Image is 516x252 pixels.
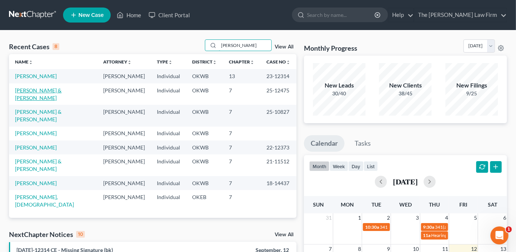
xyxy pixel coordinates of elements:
a: The [PERSON_NAME] Law Firm [414,8,507,22]
td: [PERSON_NAME] [97,140,151,154]
td: Individual [151,83,186,105]
i: unfold_more [212,60,217,65]
td: 21-11512 [260,154,296,176]
td: [PERSON_NAME] [97,127,151,140]
span: 1 [506,226,512,232]
td: 22-12373 [260,140,296,154]
div: NextChapter Notices [9,230,85,239]
a: [PERSON_NAME] & [PERSON_NAME] [15,109,62,122]
td: 7 [223,105,260,126]
a: Calendar [304,135,345,152]
td: [PERSON_NAME] [97,83,151,105]
td: 7 [223,176,260,190]
button: list [364,161,378,171]
button: month [309,161,329,171]
input: Search by name... [219,40,271,51]
a: Home [113,8,145,22]
i: unfold_more [127,60,132,65]
div: 9/25 [445,90,498,97]
span: 10:30a [365,224,379,230]
input: Search by name... [307,8,376,22]
td: OKWB [186,83,223,105]
div: 8 [53,43,59,50]
td: 25-10827 [260,105,296,126]
span: New Case [78,12,104,18]
h2: [DATE] [393,178,418,186]
div: 10 [76,231,85,238]
span: Wed [399,201,412,208]
div: 30/40 [313,90,366,97]
a: Attorneyunfold_more [103,59,132,65]
i: unfold_more [168,60,173,65]
td: OKWB [186,105,223,126]
div: New Filings [445,81,498,90]
td: OKWB [186,69,223,83]
div: New Leads [313,81,366,90]
a: Client Portal [145,8,194,22]
td: Individual [151,105,186,126]
button: day [348,161,364,171]
h3: Monthly Progress [304,44,357,53]
td: Individual [151,190,186,211]
a: View All [275,232,293,237]
span: Sun [313,201,324,208]
span: Sat [488,201,497,208]
div: Recent Cases [9,42,59,51]
i: unfold_more [29,60,33,65]
a: View All [275,44,293,50]
span: 9:30a [423,224,435,230]
a: [PERSON_NAME] [15,130,57,136]
span: 4 [444,213,449,222]
i: unfold_more [286,60,290,65]
td: Individual [151,127,186,140]
td: [PERSON_NAME] [97,69,151,83]
td: OKEB [186,190,223,211]
td: OKWB [186,127,223,140]
span: 11a [423,232,431,238]
div: New Clients [379,81,432,90]
a: Nameunfold_more [15,59,33,65]
td: 7 [223,83,260,105]
td: [PERSON_NAME] [97,154,151,176]
td: Individual [151,69,186,83]
td: 7 [223,154,260,176]
td: 25-12475 [260,83,296,105]
td: 13 [223,69,260,83]
td: 7 [223,190,260,211]
td: 23-12314 [260,69,296,83]
a: Tasks [348,135,378,152]
i: unfold_more [250,60,254,65]
span: 6 [502,213,507,222]
span: Mon [341,201,354,208]
span: Fri [459,201,467,208]
td: OKWB [186,140,223,154]
button: week [329,161,348,171]
td: 7 [223,127,260,140]
a: Help [388,8,414,22]
a: [PERSON_NAME] [15,180,57,186]
a: Districtunfold_more [192,59,217,65]
span: 3 [415,213,420,222]
td: 7 [223,140,260,154]
iframe: Intercom live chat [490,226,508,244]
div: 38/45 [379,90,432,97]
a: [PERSON_NAME], [DEMOGRAPHIC_DATA] [15,194,74,208]
td: OKWB [186,176,223,190]
a: [PERSON_NAME] [15,144,57,151]
span: Tue [372,201,381,208]
a: Case Nounfold_more [266,59,290,65]
td: [PERSON_NAME] [97,190,151,211]
a: [PERSON_NAME] & [PERSON_NAME] [15,87,62,101]
a: Chapterunfold_more [229,59,254,65]
td: OKWB [186,154,223,176]
a: Typeunfold_more [157,59,173,65]
td: Individual [151,176,186,190]
span: 1 [357,213,362,222]
span: 5 [473,213,478,222]
td: [PERSON_NAME] [97,176,151,190]
span: 2 [386,213,391,222]
span: Thu [429,201,440,208]
a: [PERSON_NAME] & [PERSON_NAME] [15,158,62,172]
td: [PERSON_NAME] [97,105,151,126]
span: 31 [325,213,333,222]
